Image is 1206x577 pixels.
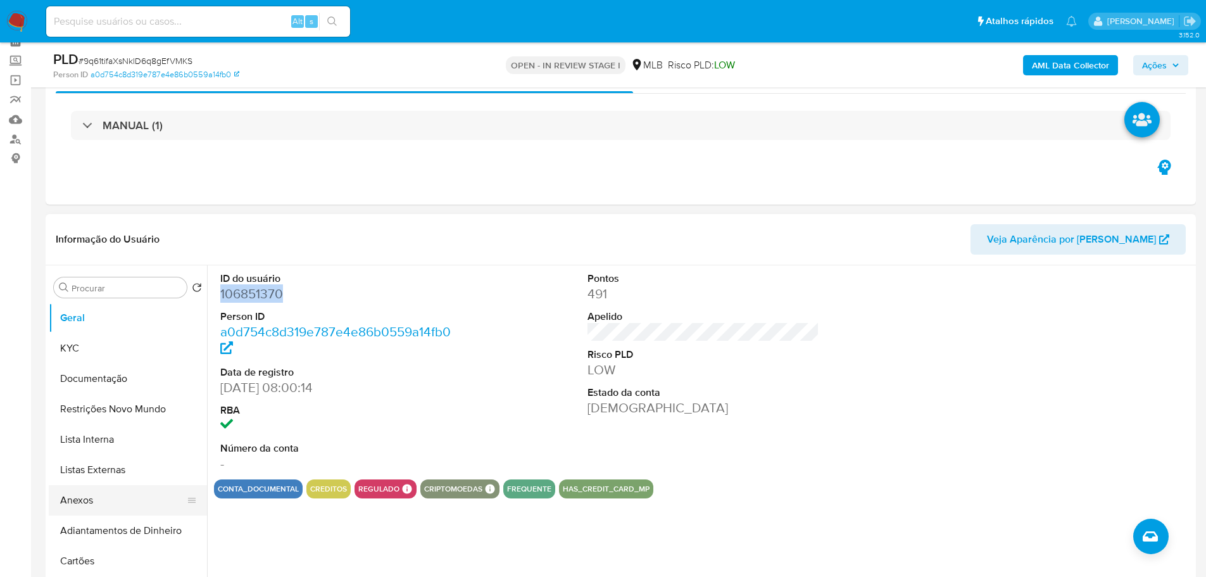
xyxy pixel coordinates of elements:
[631,58,663,72] div: MLB
[56,233,160,246] h1: Informação do Usuário
[987,224,1156,255] span: Veja Aparência por [PERSON_NAME]
[358,486,399,491] button: regulado
[1023,55,1118,75] button: AML Data Collector
[218,486,299,491] button: conta_documental
[587,399,820,417] dd: [DEMOGRAPHIC_DATA]
[49,394,207,424] button: Restrições Novo Mundo
[424,486,482,491] button: criptomoedas
[192,282,202,296] button: Retornar ao pedido padrão
[103,118,163,132] h3: MANUAL (1)
[71,111,1171,140] div: MANUAL (1)
[970,224,1186,255] button: Veja Aparência por [PERSON_NAME]
[220,272,453,286] dt: ID do usuário
[72,282,182,294] input: Procurar
[587,348,820,362] dt: Risco PLD
[310,486,347,491] button: creditos
[587,310,820,324] dt: Apelido
[220,455,453,472] dd: -
[91,69,239,80] a: a0d754c8d319e787e4e86b0559a14fb0
[49,455,207,485] button: Listas Externas
[49,516,207,546] button: Adiantamentos de Dinheiro
[79,54,192,67] span: # 9q61tifaXsNklD6q8gEfVMKS
[507,486,551,491] button: frequente
[1183,15,1197,28] a: Sair
[714,58,735,72] span: LOW
[1066,16,1077,27] a: Notificações
[1032,55,1109,75] b: AML Data Collector
[53,69,88,80] b: Person ID
[220,365,453,379] dt: Data de registro
[1133,55,1188,75] button: Ações
[49,333,207,364] button: KYC
[587,361,820,379] dd: LOW
[49,364,207,394] button: Documentação
[587,285,820,303] dd: 491
[49,424,207,455] button: Lista Interna
[53,49,79,69] b: PLD
[49,303,207,333] button: Geral
[310,15,313,27] span: s
[220,379,453,396] dd: [DATE] 08:00:14
[220,310,453,324] dt: Person ID
[1142,55,1167,75] span: Ações
[292,15,303,27] span: Alt
[563,486,650,491] button: has_credit_card_mp
[220,441,453,455] dt: Número da conta
[986,15,1053,28] span: Atalhos rápidos
[319,13,345,30] button: search-icon
[220,285,453,303] dd: 106851370
[46,13,350,30] input: Pesquise usuários ou casos...
[1179,30,1200,40] span: 3.152.0
[49,546,207,576] button: Cartões
[506,56,625,74] p: OPEN - IN REVIEW STAGE I
[668,58,735,72] span: Risco PLD:
[1107,15,1179,27] p: lucas.portella@mercadolivre.com
[587,272,820,286] dt: Pontos
[220,322,451,358] a: a0d754c8d319e787e4e86b0559a14fb0
[220,403,453,417] dt: RBA
[49,485,197,516] button: Anexos
[587,386,820,400] dt: Estado da conta
[59,282,69,293] button: Procurar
